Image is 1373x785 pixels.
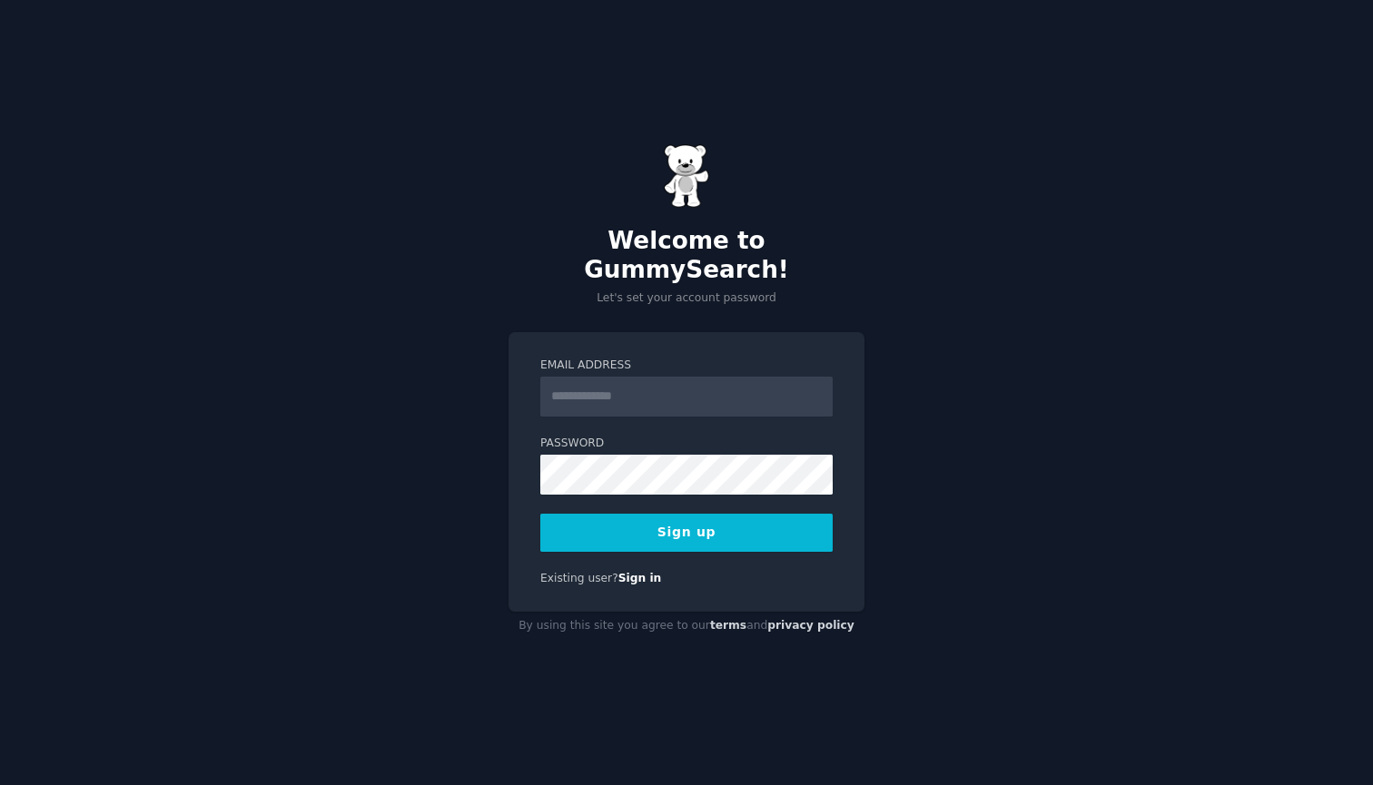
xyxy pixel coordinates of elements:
[540,514,833,552] button: Sign up
[540,572,618,584] span: Existing user?
[710,619,746,632] a: terms
[540,358,833,374] label: Email Address
[767,619,854,632] a: privacy policy
[618,572,662,584] a: Sign in
[664,144,709,208] img: Gummy Bear
[540,436,833,452] label: Password
[509,612,864,641] div: By using this site you agree to our and
[509,227,864,284] h2: Welcome to GummySearch!
[509,290,864,307] p: Let's set your account password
